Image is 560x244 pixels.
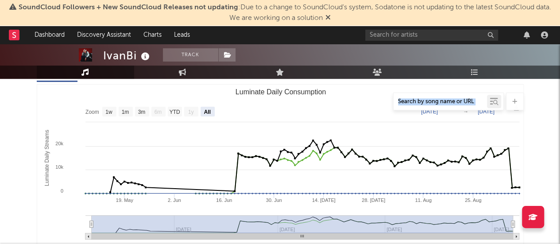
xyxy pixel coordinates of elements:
[415,198,431,203] text: 11. Aug
[105,109,112,115] text: 1w
[19,4,238,11] span: SoundCloud Followers + New SoundCloud Releases not updating
[43,130,50,186] text: Luminate Daily Streams
[137,26,168,44] a: Charts
[121,109,129,115] text: 1m
[235,88,326,96] text: Luminate Daily Consumption
[464,198,481,203] text: 25. Aug
[478,108,494,115] text: [DATE]
[55,141,63,146] text: 20k
[312,198,335,203] text: 14. [DATE]
[60,188,63,194] text: 0
[168,26,196,44] a: Leads
[188,109,193,115] text: 1y
[167,198,181,203] text: 2. Jun
[216,198,232,203] text: 16. Jun
[204,109,210,115] text: All
[19,4,551,22] span: : Due to a change to SoundCloud's system, Sodatone is not updating to the latest SoundCloud data....
[362,198,385,203] text: 28. [DATE]
[71,26,137,44] a: Discovery Assistant
[154,109,162,115] text: 6m
[85,109,99,115] text: Zoom
[325,15,331,22] span: Dismiss
[28,26,71,44] a: Dashboard
[55,164,63,170] text: 10k
[103,48,152,63] div: IvanBi
[116,198,133,203] text: 19. May
[463,108,468,115] text: →
[394,98,487,105] input: Search by song name or URL
[138,109,145,115] text: 3m
[365,30,498,41] input: Search for artists
[421,108,438,115] text: [DATE]
[163,48,218,62] button: Track
[266,198,282,203] text: 30. Jun
[169,109,180,115] text: YTD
